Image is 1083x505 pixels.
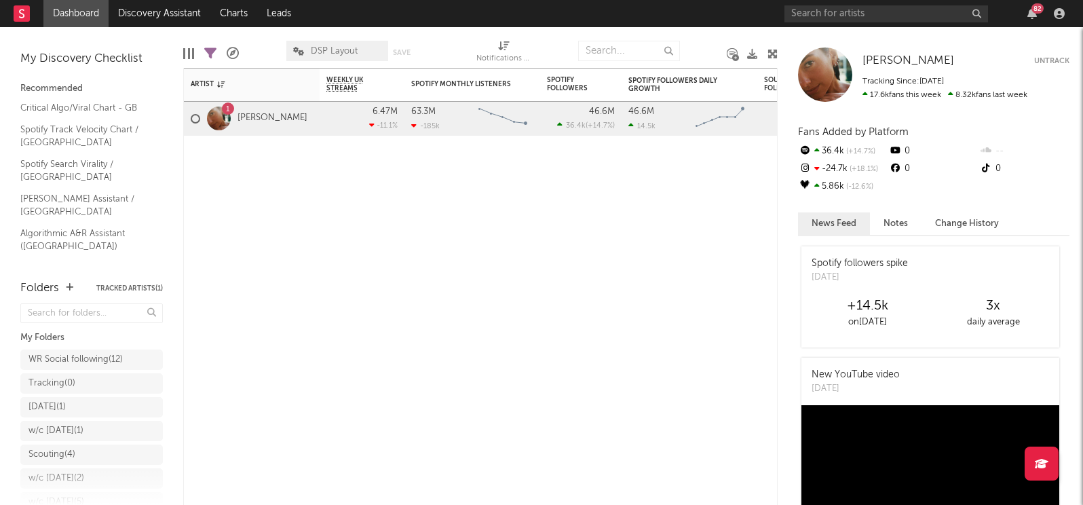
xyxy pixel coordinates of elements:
span: +18.1 % [848,166,878,173]
span: 8.32k fans last week [862,91,1027,99]
div: Spotify followers spike [812,257,908,271]
div: Notifications (Artist) [476,51,531,67]
div: 14.5k [628,121,655,130]
div: -11.1 % [369,121,398,130]
a: [PERSON_NAME] Assistant / [GEOGRAPHIC_DATA] [20,191,149,219]
div: My Folders [20,330,163,346]
div: Tracking ( 0 ) [28,375,75,392]
span: +14.7 % [844,148,875,155]
span: 36.4k [566,122,586,130]
div: Spotify Followers Daily Growth [628,77,730,93]
a: Scouting(4) [20,445,163,465]
input: Search for artists [784,5,988,22]
div: 46.6M [628,107,654,116]
span: Weekly UK Streams [326,76,377,92]
div: -- [979,143,1069,160]
span: DSP Layout [311,47,358,56]
div: ( ) [557,121,615,130]
span: 17.6k fans this week [862,91,941,99]
a: Critical Algo/Viral Chart - GB [20,100,149,115]
div: w/c [DATE] ( 2 ) [28,470,84,487]
a: [PERSON_NAME] [862,54,954,68]
div: 0 [888,160,978,178]
a: WR Social following(12) [20,350,163,370]
div: WR Social following ( 12 ) [28,352,123,368]
div: 3 x [930,298,1056,314]
a: Algorithmic A&R Assistant ([GEOGRAPHIC_DATA]) [20,226,149,254]
div: 63.3M [411,107,436,116]
div: 82 [1031,3,1044,14]
a: Tracking(0) [20,373,163,394]
div: w/c [DATE] ( 1 ) [28,423,83,439]
button: Change History [921,212,1012,235]
div: [DATE] [812,271,908,284]
button: Untrack [1034,54,1069,68]
div: Scouting ( 4 ) [28,447,75,463]
div: 5.86k [798,178,888,195]
span: -12.6 % [844,183,873,191]
span: Tracking Since: [DATE] [862,77,944,86]
div: Artist [191,80,292,88]
div: SoundCloud Followers [764,76,812,92]
div: Spotify Followers [547,76,594,92]
div: +14.5k [805,298,930,314]
div: [DATE] ( 1 ) [28,399,66,415]
div: Spotify Monthly Listeners [411,80,513,88]
div: 46.6M [589,107,615,116]
button: News Feed [798,212,870,235]
button: 82 [1027,8,1037,19]
div: My Discovery Checklist [20,51,163,67]
button: Notes [870,212,921,235]
div: Edit Columns [183,34,194,73]
svg: Chart title [689,102,750,136]
div: 6.47M [373,107,398,116]
button: Save [393,49,411,56]
a: Spotify Search Virality / [GEOGRAPHIC_DATA] [20,157,149,185]
a: w/c [DATE](1) [20,421,163,441]
div: A&R Pipeline [227,34,239,73]
div: New YouTube video [812,368,900,382]
div: -24.7k [798,160,888,178]
a: w/c [DATE](2) [20,468,163,489]
a: Spotify Track Velocity Chart / [GEOGRAPHIC_DATA] [20,122,149,150]
div: Filters(1 of 1) [204,34,216,73]
span: [PERSON_NAME] [862,55,954,67]
span: Fans Added by Platform [798,127,909,137]
div: [DATE] [812,382,900,396]
div: 36.4k [798,143,888,160]
div: 0 [888,143,978,160]
svg: Chart title [472,102,533,136]
div: Recommended [20,81,163,97]
div: on [DATE] [805,314,930,331]
div: daily average [930,314,1056,331]
input: Search... [578,41,680,61]
a: [PERSON_NAME] [237,113,307,124]
div: -185k [411,121,440,130]
button: Tracked Artists(1) [96,285,163,292]
div: 0 [979,160,1069,178]
div: Notifications (Artist) [476,34,531,73]
input: Search for folders... [20,303,163,323]
a: [DATE](1) [20,397,163,417]
div: Folders [20,280,59,297]
span: +14.7 % [588,122,613,130]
